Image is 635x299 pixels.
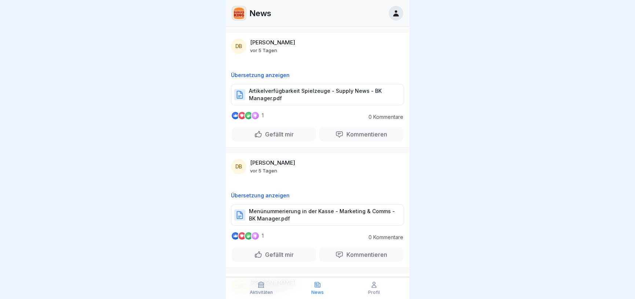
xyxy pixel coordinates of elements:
[368,290,380,295] p: Profil
[249,87,396,102] p: Artikelverfügbarkeit Spielzeuge - Supply News - BK Manager.pdf
[262,251,294,258] p: Gefällt mir
[344,131,387,138] p: Kommentieren
[250,39,295,46] p: [PERSON_NAME]
[262,113,264,118] p: 1
[250,160,295,166] p: [PERSON_NAME]
[231,94,404,102] a: Artikelverfügbarkeit Spielzeuge - Supply News - BK Manager.pdf
[344,251,387,258] p: Kommentieren
[250,47,277,53] p: vor 5 Tagen
[311,290,324,295] p: News
[363,234,403,240] p: 0 Kommentare
[231,193,404,198] p: Übersetzung anzeigen
[250,290,273,295] p: Aktivitäten
[231,159,246,174] div: DB
[231,215,404,222] a: Menünummerierung in der Kasse - Marketing & Comms - BK Manager.pdf
[231,72,404,78] p: Übersetzung anzeigen
[363,114,403,120] p: 0 Kommentare
[250,168,277,174] p: vor 5 Tagen
[232,6,246,20] img: w2f18lwxr3adf3talrpwf6id.png
[249,8,271,18] p: News
[262,233,264,239] p: 1
[262,131,294,138] p: Gefällt mir
[249,208,396,222] p: Menünummerierung in der Kasse - Marketing & Comms - BK Manager.pdf
[231,39,246,54] div: DB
